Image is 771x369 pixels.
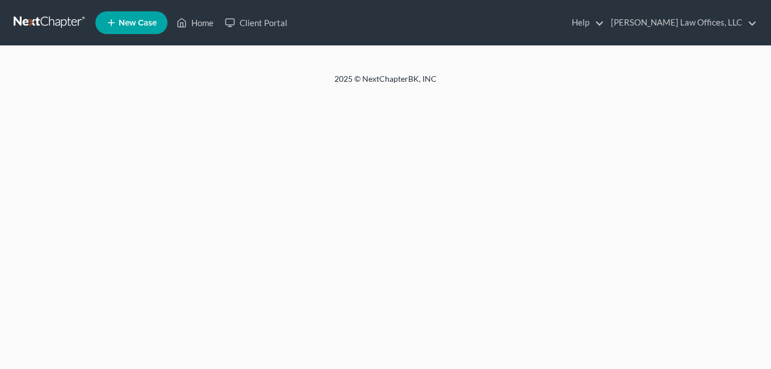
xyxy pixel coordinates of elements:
a: [PERSON_NAME] Law Offices, LLC [605,12,757,33]
a: Home [171,12,219,33]
new-legal-case-button: New Case [95,11,167,34]
a: Help [566,12,604,33]
a: Client Portal [219,12,293,33]
div: 2025 © NextChapterBK, INC [62,73,709,94]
